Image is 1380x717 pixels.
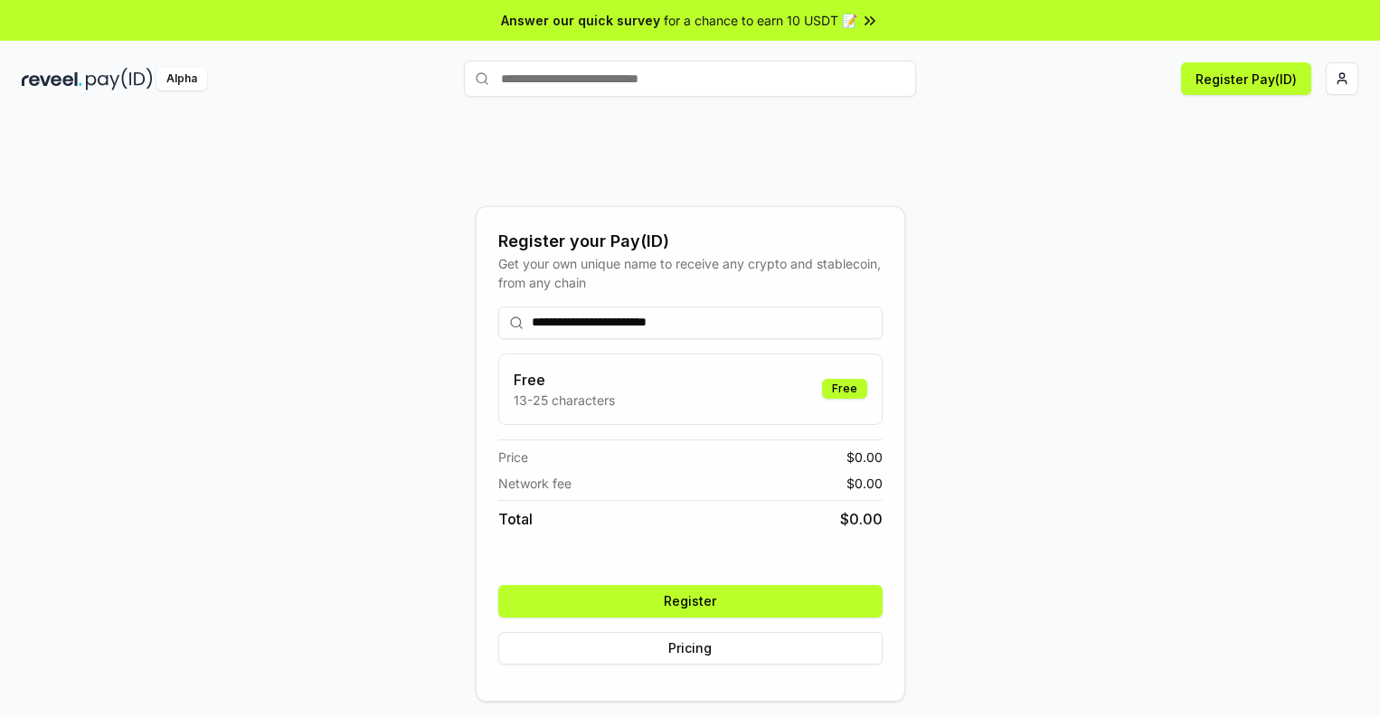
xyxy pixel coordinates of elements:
[498,585,883,618] button: Register
[1181,62,1311,95] button: Register Pay(ID)
[498,474,572,493] span: Network fee
[156,68,207,90] div: Alpha
[498,508,533,530] span: Total
[86,68,153,90] img: pay_id
[514,369,615,391] h3: Free
[822,379,867,399] div: Free
[514,391,615,410] p: 13-25 characters
[498,632,883,665] button: Pricing
[22,68,82,90] img: reveel_dark
[498,254,883,292] div: Get your own unique name to receive any crypto and stablecoin, from any chain
[840,508,883,530] span: $ 0.00
[664,11,857,30] span: for a chance to earn 10 USDT 📝
[501,11,660,30] span: Answer our quick survey
[846,448,883,467] span: $ 0.00
[498,229,883,254] div: Register your Pay(ID)
[846,474,883,493] span: $ 0.00
[498,448,528,467] span: Price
